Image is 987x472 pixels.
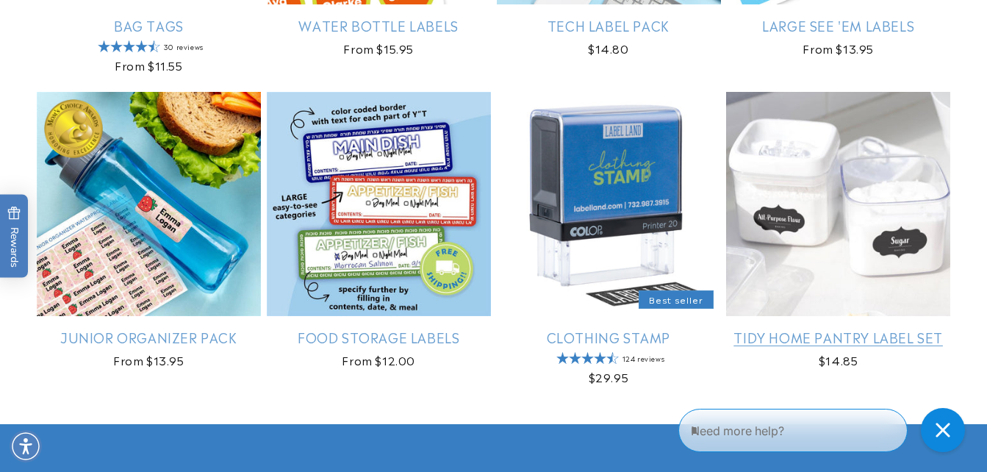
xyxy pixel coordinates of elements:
[267,17,491,34] a: Water Bottle Labels
[267,329,491,346] a: Food Storage Labels
[726,329,950,346] a: Tidy Home Pantry Label Set
[37,17,261,34] a: Bag Tags
[37,329,261,346] a: Junior Organizer Pack
[7,207,21,268] span: Rewards
[497,329,721,346] a: Clothing Stamp
[12,354,186,398] iframe: Sign Up via Text for Offers
[726,17,950,34] a: Large See 'em Labels
[497,17,721,34] a: Tech Label Pack
[10,430,42,462] div: Accessibility Menu
[678,403,972,457] iframe: Gorgias Floating Chat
